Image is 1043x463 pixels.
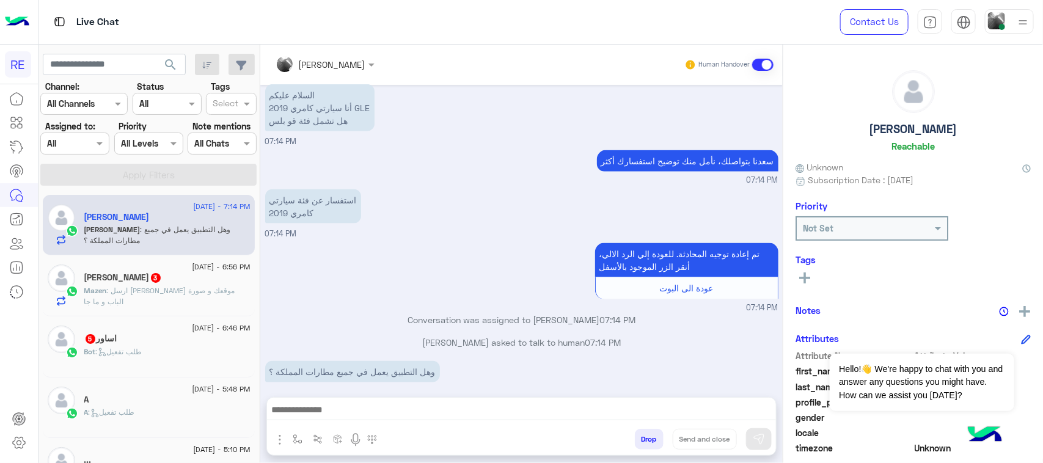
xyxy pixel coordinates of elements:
span: 07:14 PM [747,175,778,186]
img: WhatsApp [66,407,78,420]
img: profile [1016,15,1031,30]
a: tab [918,9,942,35]
img: send voice note [348,432,363,447]
label: Priority [119,120,147,133]
img: Trigger scenario [313,434,323,444]
span: locale [796,426,912,439]
img: tab [957,15,971,29]
p: Conversation was assigned to [PERSON_NAME] [265,313,778,326]
span: [DATE] - 7:14 PM [193,201,250,212]
span: search [163,57,178,72]
label: Tags [211,80,230,93]
h5: A [84,395,89,405]
h5: Mazen Rauf [84,272,162,283]
p: 9/9/2025, 7:14 PM [595,243,778,277]
span: : طلب تفعيل [96,347,142,356]
img: notes [999,307,1009,316]
span: [DATE] - 6:46 PM [192,323,250,334]
span: Subscription Date : [DATE] [808,173,913,186]
p: [PERSON_NAME] asked to talk to human [265,336,778,349]
span: last_name [796,381,912,393]
span: وهل التطبيق يعمل في جميع مطارات المملكة ؟ [84,225,231,245]
img: hulul-logo.png [964,414,1006,457]
img: Logo [5,9,29,35]
span: 3 [151,273,161,283]
img: defaultAdmin.png [48,264,75,292]
h5: اساور [84,334,117,344]
span: Hello!👋 We're happy to chat with you and answer any questions you might have. How can we assist y... [830,354,1014,411]
button: Send and close [673,429,737,450]
span: Unknown [796,161,843,173]
span: 5 [86,334,95,344]
span: 07:14 PM [265,229,297,238]
span: A [84,407,89,417]
span: 07:14 PM [747,302,778,314]
img: add [1019,306,1030,317]
span: 07:14 PM [599,315,635,325]
span: Bot [84,347,96,356]
img: defaultAdmin.png [48,326,75,353]
p: 9/9/2025, 7:14 PM [265,189,361,224]
span: profile_pic [796,396,912,409]
span: gender [796,411,912,424]
span: null [915,411,1031,424]
img: WhatsApp [66,346,78,359]
span: [DATE] - 5:10 PM [193,444,250,455]
div: RE [5,51,31,78]
span: Attribute Name [796,349,912,362]
img: WhatsApp [66,285,78,297]
span: [DATE] - 5:48 PM [192,384,250,395]
span: first_name [796,365,912,377]
span: 07:14 PM [585,337,621,348]
span: null [915,426,1031,439]
img: defaultAdmin.png [48,204,75,231]
h5: Sami [84,212,150,222]
label: Note mentions [192,120,251,133]
h6: Notes [796,305,821,316]
img: select flow [293,434,302,444]
h6: Priority [796,200,827,211]
a: Contact Us [840,9,909,35]
p: Live Chat [76,14,119,31]
button: search [156,54,186,80]
span: Mazen [84,286,107,295]
h5: [PERSON_NAME] [869,122,957,136]
span: timezone [796,442,912,454]
span: 07:14 PM [265,137,297,146]
label: Channel: [45,80,79,93]
label: Assigned to: [45,120,95,133]
span: [DATE] - 6:56 PM [192,261,250,272]
img: defaultAdmin.png [48,387,75,414]
p: 9/9/2025, 7:14 PM [265,84,375,131]
h6: Attributes [796,333,839,344]
img: make a call [367,435,377,445]
img: userImage [988,12,1005,29]
button: Apply Filters [40,164,257,186]
span: Unknown [915,442,1031,454]
span: ارسل لي ارسل موقعك و صورة الباب و ما جا [84,286,235,306]
label: Status [137,80,164,93]
img: defaultAdmin.png [893,71,934,112]
button: select flow [288,429,308,449]
span: : طلب تفعيل [89,407,135,417]
img: send attachment [273,432,287,447]
p: 9/9/2025, 7:14 PM [265,361,440,382]
img: tab [923,15,937,29]
span: عودة الى البوت [660,283,714,293]
button: create order [328,429,348,449]
p: 9/9/2025, 7:14 PM [597,150,778,172]
img: create order [333,434,343,444]
h6: Tags [796,254,1031,265]
img: tab [52,14,67,29]
h6: Reachable [891,140,935,151]
img: WhatsApp [66,225,78,237]
small: Human Handover [698,60,750,70]
button: Drop [635,429,664,450]
img: send message [753,433,765,445]
span: [PERSON_NAME] [84,225,141,234]
div: Select [211,97,238,112]
button: Trigger scenario [308,429,328,449]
